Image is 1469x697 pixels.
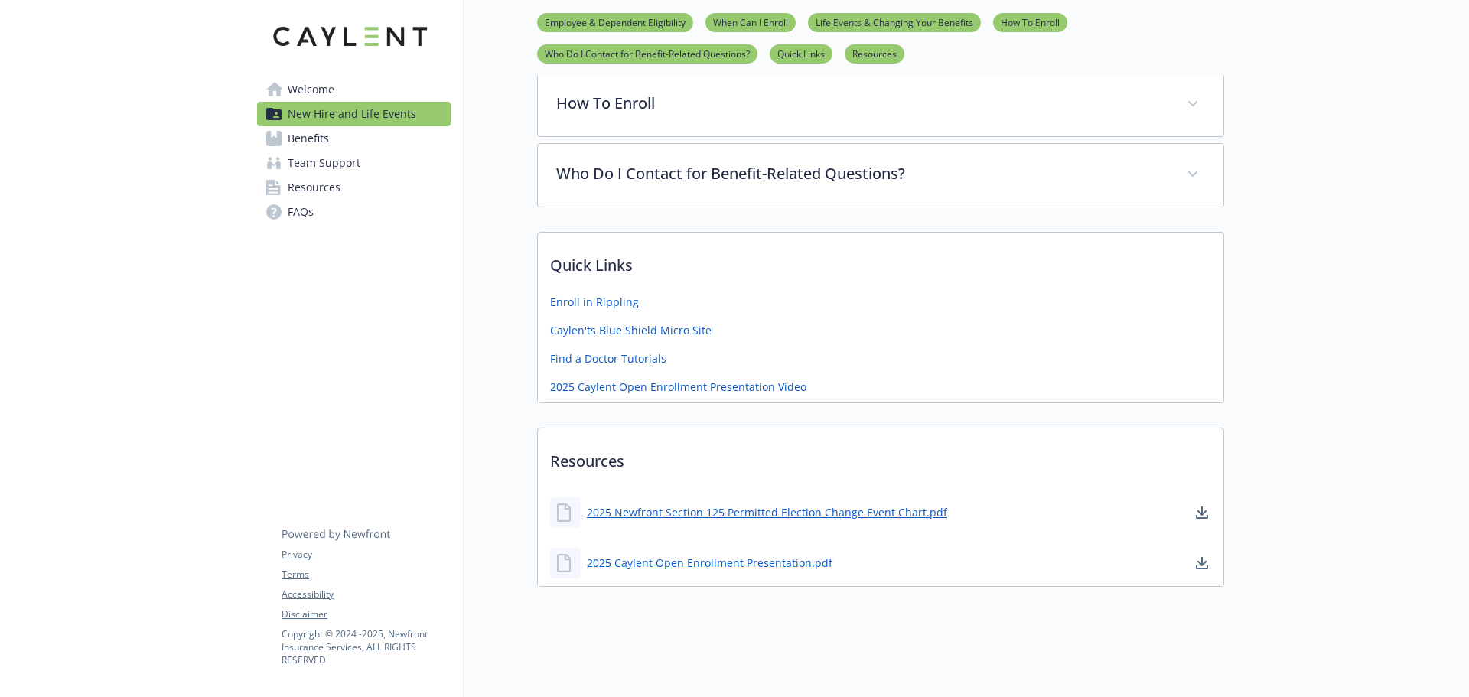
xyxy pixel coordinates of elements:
a: Resources [845,46,904,60]
a: 2025 Caylent Open Enrollment Presentation Video [550,379,806,395]
a: New Hire and Life Events [257,102,451,126]
div: How To Enroll [538,73,1223,136]
span: Benefits [288,126,329,151]
a: Employee & Dependent Eligibility [537,15,693,29]
a: How To Enroll [993,15,1067,29]
span: New Hire and Life Events [288,102,416,126]
p: Copyright © 2024 - 2025 , Newfront Insurance Services, ALL RIGHTS RESERVED [282,627,450,666]
a: download document [1193,554,1211,572]
a: Quick Links [770,46,832,60]
a: Terms [282,568,450,581]
div: Who Do I Contact for Benefit-Related Questions? [538,144,1223,207]
a: Benefits [257,126,451,151]
p: Who Do I Contact for Benefit-Related Questions? [556,162,1168,185]
a: Find a Doctor Tutorials [550,350,666,366]
a: download document [1193,503,1211,522]
span: Team Support [288,151,360,175]
a: Welcome [257,77,451,102]
a: 2025 Caylent Open Enrollment Presentation.pdf [587,555,832,571]
a: Enroll in Rippling [550,294,639,310]
a: When Can I Enroll [705,15,796,29]
span: Welcome [288,77,334,102]
a: 2025 Newfront Section 125 Permitted Election Change Event Chart.pdf [587,504,947,520]
a: Resources [257,175,451,200]
a: Who Do I Contact for Benefit-Related Questions? [537,46,757,60]
span: Resources [288,175,340,200]
p: Quick Links [538,233,1223,289]
span: FAQs [288,200,314,224]
a: FAQs [257,200,451,224]
a: Disclaimer [282,607,450,621]
a: Privacy [282,548,450,562]
a: Caylen'ts Blue Shield Micro Site [550,322,712,338]
a: Accessibility [282,588,450,601]
a: Team Support [257,151,451,175]
a: Life Events & Changing Your Benefits [808,15,981,29]
p: How To Enroll [556,92,1168,115]
p: Resources [538,428,1223,485]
